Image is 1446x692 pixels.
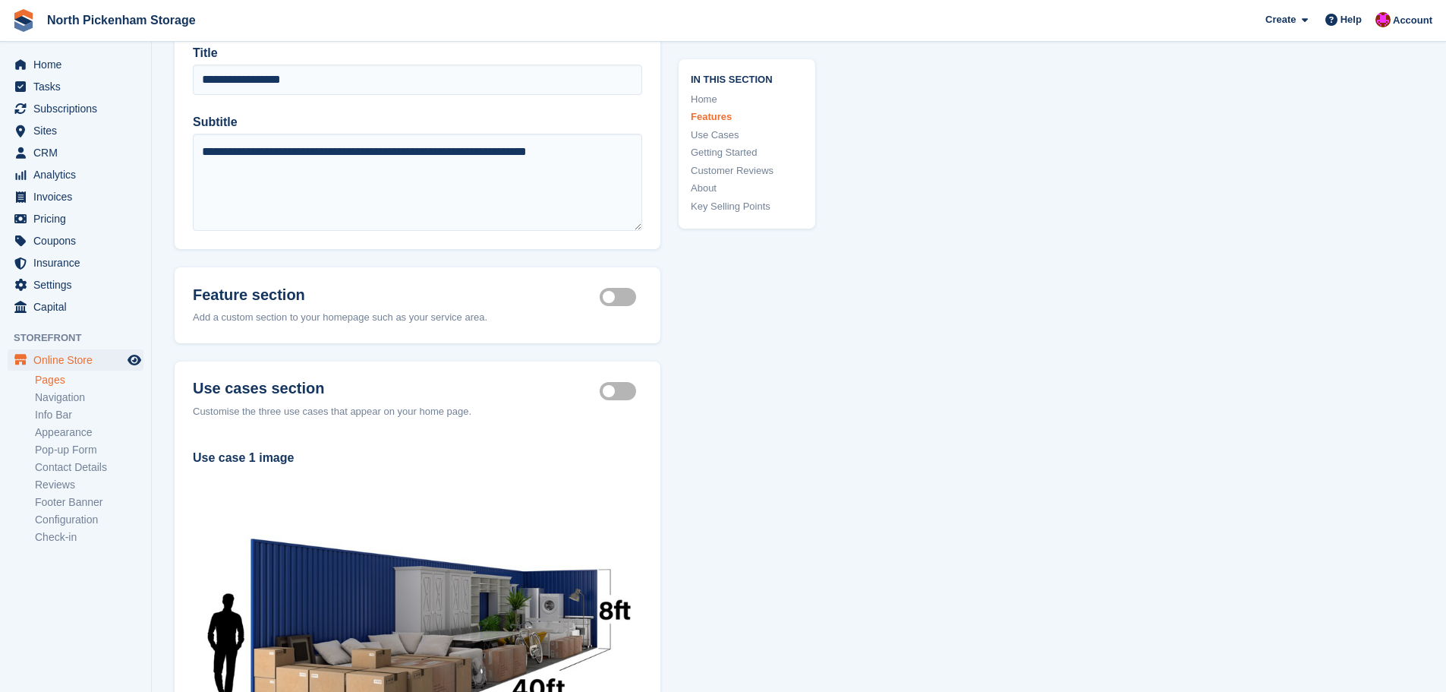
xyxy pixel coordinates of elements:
[691,109,803,125] a: Features
[33,98,124,119] span: Subscriptions
[35,373,143,387] a: Pages
[691,145,803,160] a: Getting Started
[35,460,143,475] a: Contact Details
[33,76,124,97] span: Tasks
[33,142,124,163] span: CRM
[193,451,294,464] label: Use case 1 image
[8,186,143,207] a: menu
[8,164,143,185] a: menu
[691,92,803,107] a: Home
[33,296,124,318] span: Capital
[33,54,124,75] span: Home
[35,390,143,405] a: Navigation
[691,71,803,86] span: In this section
[8,208,143,229] a: menu
[33,208,124,229] span: Pricing
[691,163,803,179] a: Customer Reviews
[35,425,143,440] a: Appearance
[8,349,143,371] a: menu
[600,390,642,392] label: Use cases section active
[193,404,642,419] div: Customise the three use cases that appear on your home page.
[33,252,124,273] span: Insurance
[1393,13,1432,28] span: Account
[691,199,803,214] a: Key Selling Points
[691,181,803,196] a: About
[35,513,143,527] a: Configuration
[8,230,143,251] a: menu
[33,120,124,141] span: Sites
[33,164,124,185] span: Analytics
[33,349,124,371] span: Online Store
[35,478,143,492] a: Reviews
[35,530,143,545] a: Check-in
[8,252,143,273] a: menu
[14,330,151,346] span: Storefront
[691,128,803,143] a: Use Cases
[600,296,642,299] label: Feature section active
[193,44,642,62] label: Title
[35,408,143,422] a: Info Bar
[8,296,143,318] a: menu
[8,142,143,163] a: menu
[1375,12,1391,27] img: Dylan Taylor
[35,443,143,457] a: Pop-up Form
[193,380,600,398] h2: Use cases section
[33,230,124,251] span: Coupons
[8,76,143,97] a: menu
[1340,12,1362,27] span: Help
[193,113,642,131] label: Subtitle
[8,54,143,75] a: menu
[8,98,143,119] a: menu
[1265,12,1296,27] span: Create
[41,8,202,33] a: North Pickenham Storage
[35,495,143,510] a: Footer Banner
[193,286,600,304] h2: Feature section
[8,274,143,295] a: menu
[12,9,35,32] img: stora-icon-8386f47178a22dfd0bd8f6a31ec36ba5ce8667c1dd55bd0f319d3a0aa187defe.svg
[33,186,124,207] span: Invoices
[125,351,143,369] a: Preview store
[8,120,143,141] a: menu
[33,274,124,295] span: Settings
[193,310,642,325] div: Add a custom section to your homepage such as your service area.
